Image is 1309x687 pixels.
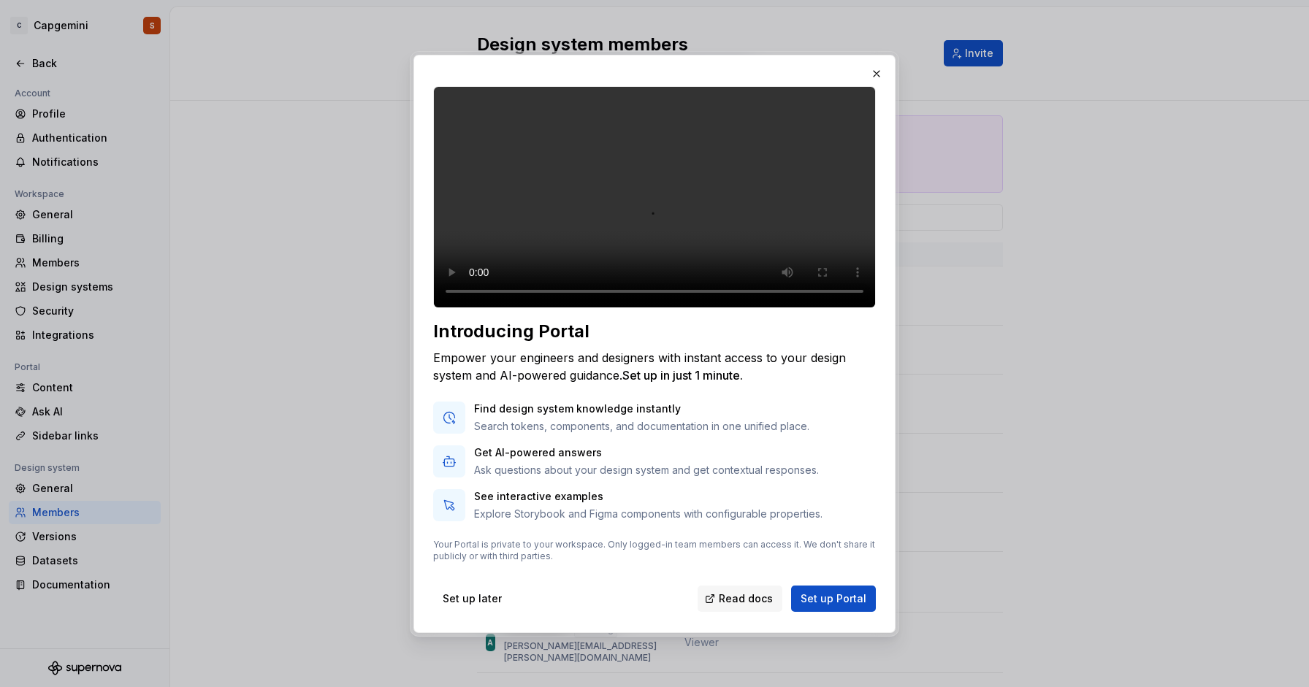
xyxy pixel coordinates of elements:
span: Set up in just 1 minute. [622,368,743,383]
p: Find design system knowledge instantly [474,402,809,416]
p: Search tokens, components, and documentation in one unified place. [474,419,809,434]
p: Get AI-powered answers [474,445,819,460]
button: Set up later [433,586,511,612]
p: Explore Storybook and Figma components with configurable properties. [474,507,823,521]
div: Empower your engineers and designers with instant access to your design system and AI-powered gui... [433,349,876,384]
p: Ask questions about your design system and get contextual responses. [474,463,819,477]
span: Set up Portal [801,591,866,606]
div: Introducing Portal [433,320,876,343]
span: Read docs [719,591,773,606]
p: See interactive examples [474,489,823,504]
a: Read docs [698,586,782,612]
p: Your Portal is private to your workspace. Only logged-in team members can access it. We don't sha... [433,539,876,562]
span: Set up later [443,591,502,606]
button: Set up Portal [791,586,876,612]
